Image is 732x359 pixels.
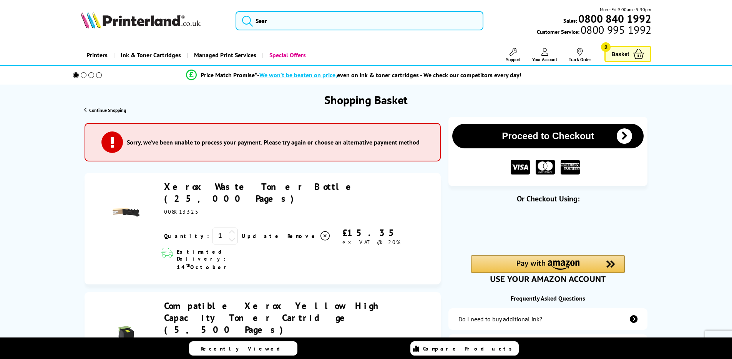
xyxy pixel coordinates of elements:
[81,12,201,28] img: Printerland Logo
[452,124,644,148] button: Proceed to Checkout
[164,181,359,204] a: Xerox Waste Toner Bottle (25,000 Pages)
[600,6,651,13] span: Mon - Fri 9:00am - 5:30pm
[569,48,591,62] a: Track Order
[471,255,625,282] div: Amazon Pay - Use your Amazon account
[578,12,651,26] b: 0800 840 1992
[81,12,226,30] a: Printerland Logo
[201,71,257,79] span: Price Match Promise*
[577,15,651,22] a: 0800 840 1992
[511,160,530,175] img: VISA
[127,138,420,146] h3: Sorry, we’ve been unable to process your payment. Please try again or choose an alternative payme...
[257,71,521,79] div: - even on ink & toner cartridges - We check our competitors every day!
[63,68,646,82] li: modal_Promise
[187,45,262,65] a: Managed Print Services
[287,230,331,242] a: Delete item from your basket
[611,49,629,59] span: Basket
[201,345,288,352] span: Recently Viewed
[458,315,542,323] div: Do I need to buy additional ink?
[448,308,647,330] a: additional-ink
[287,233,318,239] span: Remove
[121,45,181,65] span: Ink & Toner Cartridges
[579,26,651,33] span: 0800 995 1992
[448,334,647,356] a: items-arrive
[331,227,412,239] div: £15.35
[113,45,187,65] a: Ink & Toner Cartridges
[532,57,557,62] span: Your Account
[561,160,580,175] img: American Express
[89,107,126,113] span: Continue Shopping
[164,208,199,215] span: 008R13325
[324,92,408,107] h1: Shopping Basket
[506,57,521,62] span: Support
[189,341,297,356] a: Recently Viewed
[113,199,139,226] img: Xerox Waste Toner Bottle (25,000 Pages)
[563,17,577,24] span: Sales:
[532,48,557,62] a: Your Account
[81,45,113,65] a: Printers
[186,262,190,268] sup: th
[113,324,139,351] img: Compatible Xerox Yellow High Capacity Toner Cartridge (5,500 Pages)
[177,248,272,271] span: Estimated Delivery: 14 October
[242,233,281,239] a: Update
[262,45,312,65] a: Special Offers
[423,345,516,352] span: Compare Products
[506,48,521,62] a: Support
[601,42,611,52] span: 2
[164,300,377,336] a: Compatible Xerox Yellow High Capacity Toner Cartridge (5,500 Pages)
[537,26,651,35] span: Customer Service:
[84,107,126,113] a: Continue Shopping
[236,11,483,30] input: Sear
[342,239,400,246] span: ex VAT @ 20%
[536,160,555,175] img: MASTER CARD
[448,194,647,204] div: Or Checkout Using:
[259,71,337,79] span: We won’t be beaten on price,
[164,233,209,239] span: Quantity:
[410,341,519,356] a: Compare Products
[448,294,647,302] div: Frequently Asked Questions
[471,216,625,242] iframe: PayPal
[604,46,651,62] a: Basket 2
